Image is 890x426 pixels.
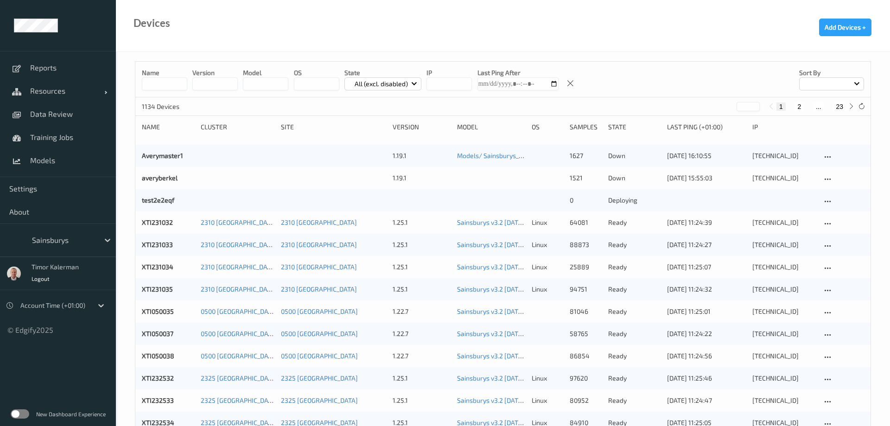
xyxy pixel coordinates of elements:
[201,330,278,337] a: 0500 [GEOGRAPHIC_DATA]
[201,218,277,226] a: 2310 [GEOGRAPHIC_DATA]
[667,396,746,405] div: [DATE] 11:24:47
[192,68,238,77] p: version
[426,68,472,77] p: IP
[667,307,746,316] div: [DATE] 11:25:01
[201,122,274,132] div: Cluster
[201,307,278,315] a: 0500 [GEOGRAPHIC_DATA]
[457,307,573,315] a: Sainsburys v3.2 [DATE] 16:44 Auto Save
[532,122,563,132] div: OS
[351,79,411,89] p: All (excl. disabled)
[457,285,573,293] a: Sainsburys v3.2 [DATE] 16:44 Auto Save
[142,102,211,111] p: 1134 Devices
[608,240,661,249] p: ready
[813,102,824,111] button: ...
[608,173,661,183] p: down
[142,285,173,293] a: XTI231035
[570,218,601,227] div: 64081
[570,285,601,294] div: 94751
[667,351,746,361] div: [DATE] 11:24:56
[752,262,815,272] div: [TECHNICAL_ID]
[570,396,601,405] div: 80952
[142,307,174,315] a: XTI050035
[608,262,661,272] p: ready
[532,374,563,383] p: linux
[667,262,746,272] div: [DATE] 11:25:07
[752,374,815,383] div: [TECHNICAL_ID]
[142,122,194,132] div: Name
[281,241,357,248] a: 2310 [GEOGRAPHIC_DATA]
[667,285,746,294] div: [DATE] 11:24:32
[393,262,451,272] div: 1.25.1
[393,240,451,249] div: 1.25.1
[477,68,559,77] p: Last Ping After
[457,374,573,382] a: Sainsburys v3.2 [DATE] 16:44 Auto Save
[281,374,358,382] a: 2325 [GEOGRAPHIC_DATA]
[532,285,563,294] p: linux
[201,263,277,271] a: 2310 [GEOGRAPHIC_DATA]
[667,122,746,132] div: Last Ping (+01:00)
[393,285,451,294] div: 1.25.1
[608,374,661,383] p: ready
[795,102,804,111] button: 2
[608,396,661,405] p: ready
[393,351,451,361] div: 1.22.7
[393,173,451,183] div: 1.19.1
[344,68,422,77] p: State
[281,307,358,315] a: 0500 [GEOGRAPHIC_DATA]
[532,240,563,249] p: linux
[570,307,601,316] div: 81046
[393,122,451,132] div: version
[393,329,451,338] div: 1.22.7
[142,352,174,360] a: XTI050038
[752,329,815,338] div: [TECHNICAL_ID]
[819,19,871,36] button: Add Devices +
[142,152,183,159] a: Averymaster1
[142,263,173,271] a: XTI231034
[667,374,746,383] div: [DATE] 11:25:46
[752,396,815,405] div: [TECHNICAL_ID]
[133,19,170,28] div: Devices
[201,241,277,248] a: 2310 [GEOGRAPHIC_DATA]
[570,240,601,249] div: 88873
[142,241,173,248] a: XTI231033
[393,151,451,160] div: 1.19.1
[608,285,661,294] p: ready
[752,240,815,249] div: [TECHNICAL_ID]
[142,374,174,382] a: XTI232532
[294,68,339,77] p: OS
[570,374,601,383] div: 97620
[570,122,601,132] div: Samples
[142,68,187,77] p: Name
[201,352,278,360] a: 0500 [GEOGRAPHIC_DATA]
[142,174,178,182] a: averyberkel
[457,122,525,132] div: Model
[532,396,563,405] p: linux
[457,396,573,404] a: Sainsburys v3.2 [DATE] 16:44 Auto Save
[570,196,601,205] div: 0
[243,68,288,77] p: model
[752,285,815,294] div: [TECHNICAL_ID]
[393,396,451,405] div: 1.25.1
[142,330,173,337] a: XTI050037
[201,396,278,404] a: 2325 [GEOGRAPHIC_DATA]
[201,374,278,382] a: 2325 [GEOGRAPHIC_DATA]
[142,218,173,226] a: XTI231032
[667,151,746,160] div: [DATE] 16:10:55
[570,262,601,272] div: 25889
[281,352,358,360] a: 0500 [GEOGRAPHIC_DATA]
[608,151,661,160] p: down
[570,151,601,160] div: 1627
[457,241,573,248] a: Sainsburys v3.2 [DATE] 16:44 Auto Save
[799,68,864,77] p: Sort by
[142,196,174,204] a: test2e2eqf
[667,240,746,249] div: [DATE] 11:24:27
[457,330,573,337] a: Sainsburys v3.2 [DATE] 16:44 Auto Save
[201,285,277,293] a: 2310 [GEOGRAPHIC_DATA]
[752,173,815,183] div: [TECHNICAL_ID]
[142,396,174,404] a: XTI232533
[457,352,573,360] a: Sainsburys v3.2 [DATE] 16:44 Auto Save
[752,218,815,227] div: [TECHNICAL_ID]
[281,218,357,226] a: 2310 [GEOGRAPHIC_DATA]
[393,218,451,227] div: 1.25.1
[833,102,846,111] button: 23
